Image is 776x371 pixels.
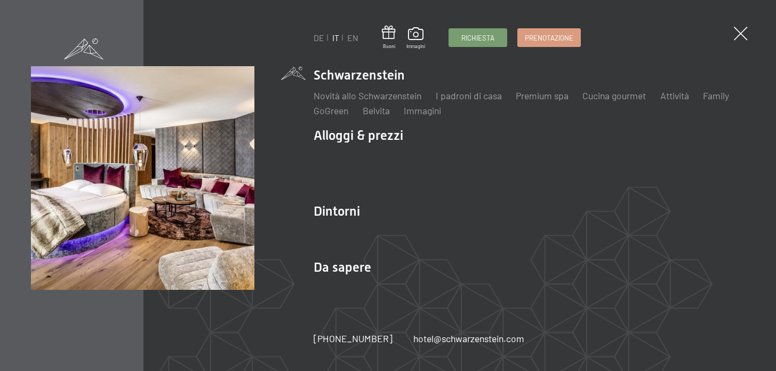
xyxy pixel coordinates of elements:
[406,43,425,50] span: Immagini
[582,90,646,101] a: Cucina gourmet
[703,90,729,101] a: Family
[314,105,348,116] a: GoGreen
[363,105,390,116] a: Belvita
[436,90,502,101] a: I padroni di casa
[449,29,507,46] a: Richiesta
[347,33,358,43] a: EN
[406,27,425,50] a: Immagini
[461,33,494,43] span: Richiesta
[314,33,324,43] a: DE
[404,105,441,116] a: Immagini
[525,33,573,43] span: Prenotazione
[314,332,393,345] a: [PHONE_NUMBER]
[660,90,689,101] a: Attività
[382,43,396,50] span: Buoni
[382,26,396,50] a: Buoni
[314,333,393,344] span: [PHONE_NUMBER]
[516,90,569,101] a: Premium spa
[314,90,421,101] a: Novità allo Schwarzenstein
[518,29,580,46] a: Prenotazione
[332,33,339,43] a: IT
[413,332,524,345] a: hotel@schwarzenstein.com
